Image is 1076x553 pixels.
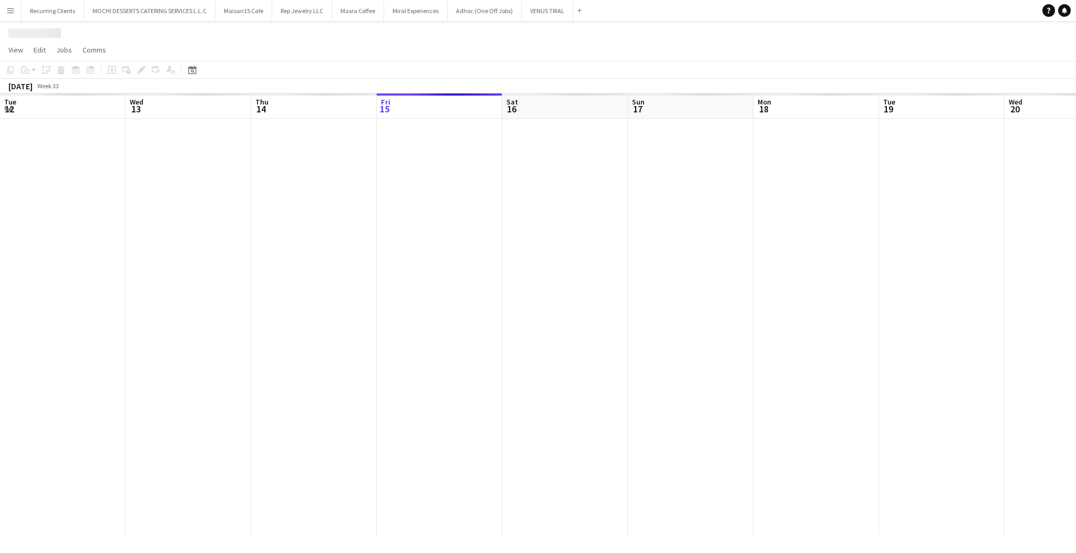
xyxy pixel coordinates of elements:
span: Fri [381,97,390,107]
span: Sun [632,97,645,107]
span: Edit [34,45,46,55]
span: 20 [1007,103,1022,115]
span: Comms [82,45,106,55]
span: 18 [756,103,771,115]
button: Rep Jewelry LLC [272,1,332,21]
a: Jobs [52,43,76,57]
button: Masra Coffee [332,1,384,21]
span: Tue [4,97,16,107]
span: Sat [506,97,518,107]
span: 16 [505,103,518,115]
a: Edit [29,43,50,57]
span: 12 [3,103,16,115]
button: Recurring Clients [22,1,84,21]
span: 15 [379,103,390,115]
div: [DATE] [8,81,33,91]
span: Mon [758,97,771,107]
a: View [4,43,27,57]
span: View [8,45,23,55]
button: Maisan15 Cafe [215,1,272,21]
button: Miral Experiences [384,1,448,21]
button: MOCHI DESSERTS CATERING SERVICES L.L.C [84,1,215,21]
span: 17 [630,103,645,115]
span: Jobs [56,45,72,55]
span: 19 [882,103,895,115]
button: Adhoc (One Off Jobs) [448,1,522,21]
span: Tue [883,97,895,107]
span: Wed [1009,97,1022,107]
button: VENUS TRIAL [522,1,573,21]
a: Comms [78,43,110,57]
span: Wed [130,97,143,107]
span: 14 [254,103,268,115]
span: 13 [128,103,143,115]
span: Thu [255,97,268,107]
span: Week 33 [35,82,61,90]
